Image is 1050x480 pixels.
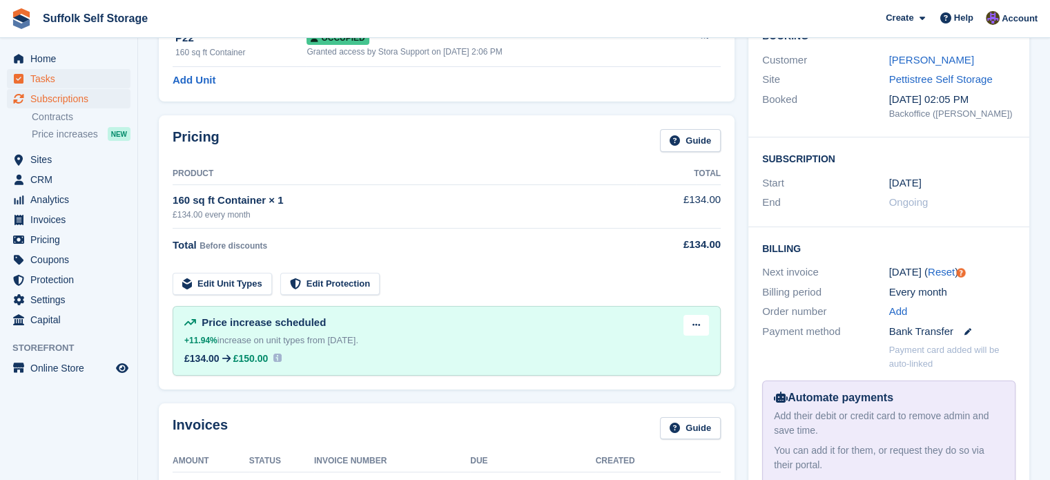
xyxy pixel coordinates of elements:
[173,273,272,296] a: Edit Unit Types
[762,175,889,191] div: Start
[30,190,113,209] span: Analytics
[30,270,113,289] span: Protection
[636,237,721,253] div: £134.00
[30,310,113,329] span: Capital
[7,89,130,108] a: menu
[889,324,1016,340] div: Bank Transfer
[889,92,1016,108] div: [DATE] 02:05 PM
[173,193,636,209] div: 160 sq ft Container × 1
[11,8,32,29] img: stora-icon-8386f47178a22dfd0bd8f6a31ec36ba5ce8667c1dd55bd0f319d3a0aa187defe.svg
[173,417,228,440] h2: Invoices
[7,230,130,249] a: menu
[184,335,358,345] span: increase on unit types from [DATE].
[774,409,1004,438] div: Add their debit or credit card to remove admin and save time.
[889,196,929,208] span: Ongoing
[889,175,922,191] time: 2025-03-14 01:00:00 UTC
[660,417,721,440] a: Guide
[37,7,153,30] a: Suffolk Self Storage
[470,450,595,472] th: Due
[889,265,1016,280] div: [DATE] ( )
[7,358,130,378] a: menu
[7,310,130,329] a: menu
[175,46,307,59] div: 160 sq ft Container
[889,73,993,85] a: Pettistree Self Storage
[307,31,369,45] span: Occupied
[889,304,908,320] a: Add
[774,390,1004,406] div: Automate payments
[30,358,113,378] span: Online Store
[273,354,282,362] img: icon-info-931a05b42745ab749e9cb3f8fd5492de83d1ef71f8849c2817883450ef4d471b.svg
[1002,12,1038,26] span: Account
[173,450,249,472] th: Amount
[173,239,197,251] span: Total
[7,49,130,68] a: menu
[32,111,130,124] a: Contracts
[954,11,973,25] span: Help
[928,266,955,278] a: Reset
[30,290,113,309] span: Settings
[280,273,380,296] a: Edit Protection
[7,270,130,289] a: menu
[660,129,721,152] a: Guide
[307,46,667,58] div: Granted access by Stora Support on [DATE] 2:06 PM
[184,353,220,364] div: £134.00
[30,170,113,189] span: CRM
[986,11,1000,25] img: Emma
[30,89,113,108] span: Subscriptions
[889,343,1016,370] p: Payment card added will be auto-linked
[249,450,314,472] th: Status
[774,443,1004,472] div: You can add it for them, or request they do so via their portal.
[108,127,130,141] div: NEW
[889,54,974,66] a: [PERSON_NAME]
[173,163,636,185] th: Product
[202,316,326,328] span: Price increase scheduled
[955,267,967,279] div: Tooltip anchor
[184,334,217,347] div: +11.94%
[12,341,137,355] span: Storefront
[889,107,1016,121] div: Backoffice ([PERSON_NAME])
[889,285,1016,300] div: Every month
[762,285,889,300] div: Billing period
[7,190,130,209] a: menu
[200,241,267,251] span: Before discounts
[173,209,636,221] div: £134.00 every month
[114,360,130,376] a: Preview store
[7,69,130,88] a: menu
[762,195,889,211] div: End
[762,304,889,320] div: Order number
[7,290,130,309] a: menu
[636,163,721,185] th: Total
[173,73,215,88] a: Add Unit
[636,184,721,228] td: £134.00
[30,250,113,269] span: Coupons
[30,69,113,88] span: Tasks
[596,450,721,472] th: Created
[762,72,889,88] div: Site
[175,30,307,46] div: P22
[30,49,113,68] span: Home
[7,150,130,169] a: menu
[762,92,889,121] div: Booked
[314,450,470,472] th: Invoice Number
[30,210,113,229] span: Invoices
[7,170,130,189] a: menu
[762,241,1015,255] h2: Billing
[7,250,130,269] a: menu
[762,265,889,280] div: Next invoice
[32,128,98,141] span: Price increases
[233,353,269,364] span: £150.00
[762,324,889,340] div: Payment method
[886,11,913,25] span: Create
[30,150,113,169] span: Sites
[173,129,220,152] h2: Pricing
[7,210,130,229] a: menu
[762,52,889,68] div: Customer
[762,151,1015,165] h2: Subscription
[30,230,113,249] span: Pricing
[32,126,130,142] a: Price increases NEW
